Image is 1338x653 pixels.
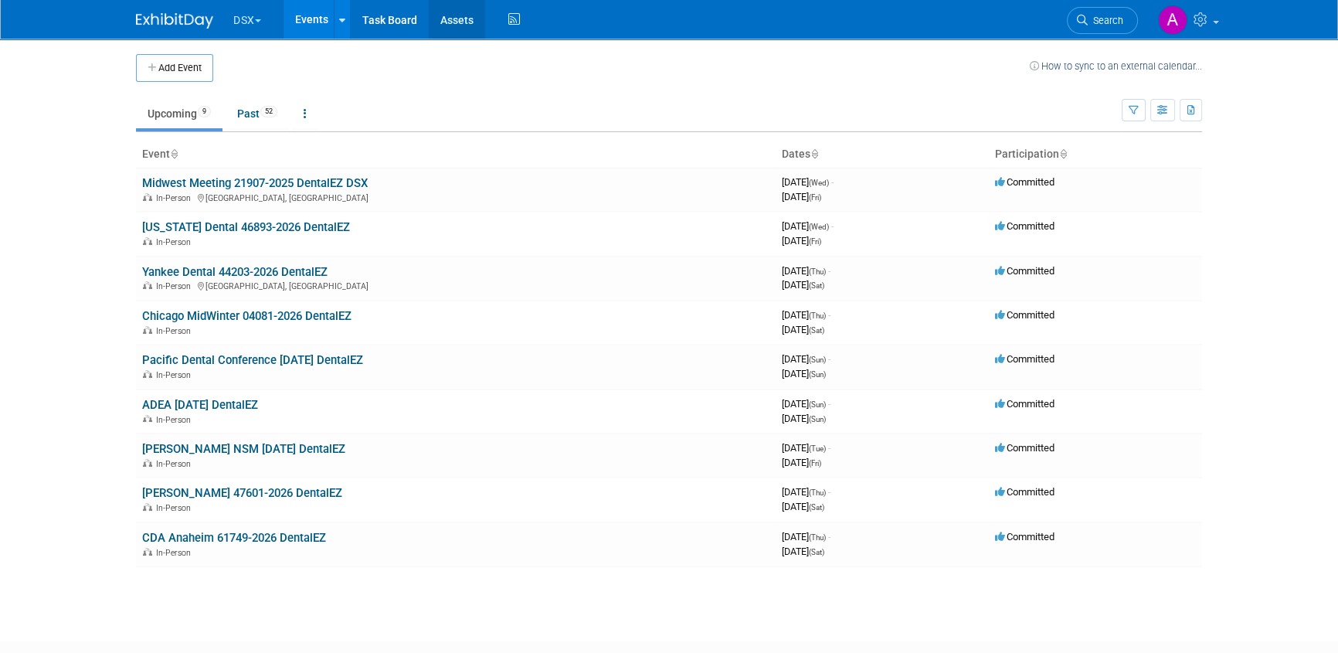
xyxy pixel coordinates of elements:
span: [DATE] [782,501,824,512]
span: In-Person [156,415,195,425]
th: Dates [776,141,989,168]
span: (Thu) [809,533,826,542]
span: In-Person [156,459,195,469]
span: [DATE] [782,309,830,321]
span: (Wed) [809,223,829,231]
th: Event [136,141,776,168]
a: ADEA [DATE] DentalEZ [142,398,258,412]
span: [DATE] [782,191,821,202]
span: (Sun) [809,370,826,379]
span: In-Person [156,370,195,380]
span: [DATE] [782,324,824,335]
img: ExhibitDay [136,13,213,29]
img: Art Stewart [1158,5,1187,35]
a: [PERSON_NAME] NSM [DATE] DentalEZ [142,442,345,456]
a: [US_STATE] Dental 46893-2026 DentalEZ [142,220,350,234]
span: (Sun) [809,400,826,409]
span: - [828,398,830,410]
span: [DATE] [782,220,834,232]
img: In-Person Event [143,548,152,556]
img: In-Person Event [143,503,152,511]
a: Chicago MidWinter 04081-2026 DentalEZ [142,309,351,323]
a: CDA Anaheim 61749-2026 DentalEZ [142,531,326,545]
span: (Thu) [809,267,826,276]
span: (Sun) [809,415,826,423]
span: [DATE] [782,457,821,468]
a: Past52 [226,99,289,128]
span: 9 [198,106,211,117]
span: - [831,220,834,232]
img: In-Person Event [143,370,152,378]
span: [DATE] [782,353,830,365]
span: (Sat) [809,548,824,556]
span: [DATE] [782,486,830,498]
span: In-Person [156,548,195,558]
span: Committed [995,486,1054,498]
span: (Thu) [809,311,826,320]
span: - [828,486,830,498]
span: Committed [995,176,1054,188]
span: In-Person [156,193,195,203]
span: - [828,442,830,454]
span: In-Person [156,281,195,291]
span: [DATE] [782,235,821,247]
a: How to sync to an external calendar... [1030,60,1202,72]
span: - [828,353,830,365]
span: [DATE] [782,398,830,410]
span: (Fri) [809,193,821,202]
span: In-Person [156,503,195,513]
span: - [831,176,834,188]
span: (Fri) [809,237,821,246]
span: In-Person [156,237,195,247]
a: Sort by Start Date [810,148,818,160]
img: In-Person Event [143,459,152,467]
span: (Wed) [809,179,829,187]
span: Committed [995,398,1054,410]
img: In-Person Event [143,326,152,334]
span: (Sun) [809,355,826,364]
span: Search [1088,15,1123,26]
span: [DATE] [782,546,824,557]
span: - [828,309,830,321]
span: [DATE] [782,368,826,379]
span: (Sat) [809,326,824,335]
span: (Thu) [809,488,826,497]
span: 52 [260,106,277,117]
span: (Sat) [809,503,824,512]
span: Committed [995,265,1054,277]
th: Participation [989,141,1202,168]
a: Sort by Event Name [170,148,178,160]
span: - [828,265,830,277]
span: [DATE] [782,265,830,277]
span: [DATE] [782,531,830,542]
span: - [828,531,830,542]
img: In-Person Event [143,193,152,201]
a: Upcoming9 [136,99,222,128]
span: In-Person [156,326,195,336]
span: Committed [995,353,1054,365]
span: (Fri) [809,459,821,468]
span: [DATE] [782,442,830,454]
span: Committed [995,309,1054,321]
span: [DATE] [782,413,826,424]
a: [PERSON_NAME] 47601-2026 DentalEZ [142,486,342,500]
span: (Sat) [809,281,824,290]
a: Sort by Participation Type [1059,148,1067,160]
a: Search [1067,7,1138,34]
span: [DATE] [782,176,834,188]
span: (Tue) [809,444,826,453]
img: In-Person Event [143,281,152,289]
span: Committed [995,531,1054,542]
img: In-Person Event [143,237,152,245]
div: [GEOGRAPHIC_DATA], [GEOGRAPHIC_DATA] [142,191,769,203]
div: [GEOGRAPHIC_DATA], [GEOGRAPHIC_DATA] [142,279,769,291]
img: In-Person Event [143,415,152,423]
button: Add Event [136,54,213,82]
a: Midwest Meeting 21907-2025 DentalEZ DSX [142,176,368,190]
a: Yankee Dental 44203-2026 DentalEZ [142,265,328,279]
a: Pacific Dental Conference [DATE] DentalEZ [142,353,363,367]
span: [DATE] [782,279,824,291]
span: Committed [995,442,1054,454]
span: Committed [995,220,1054,232]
